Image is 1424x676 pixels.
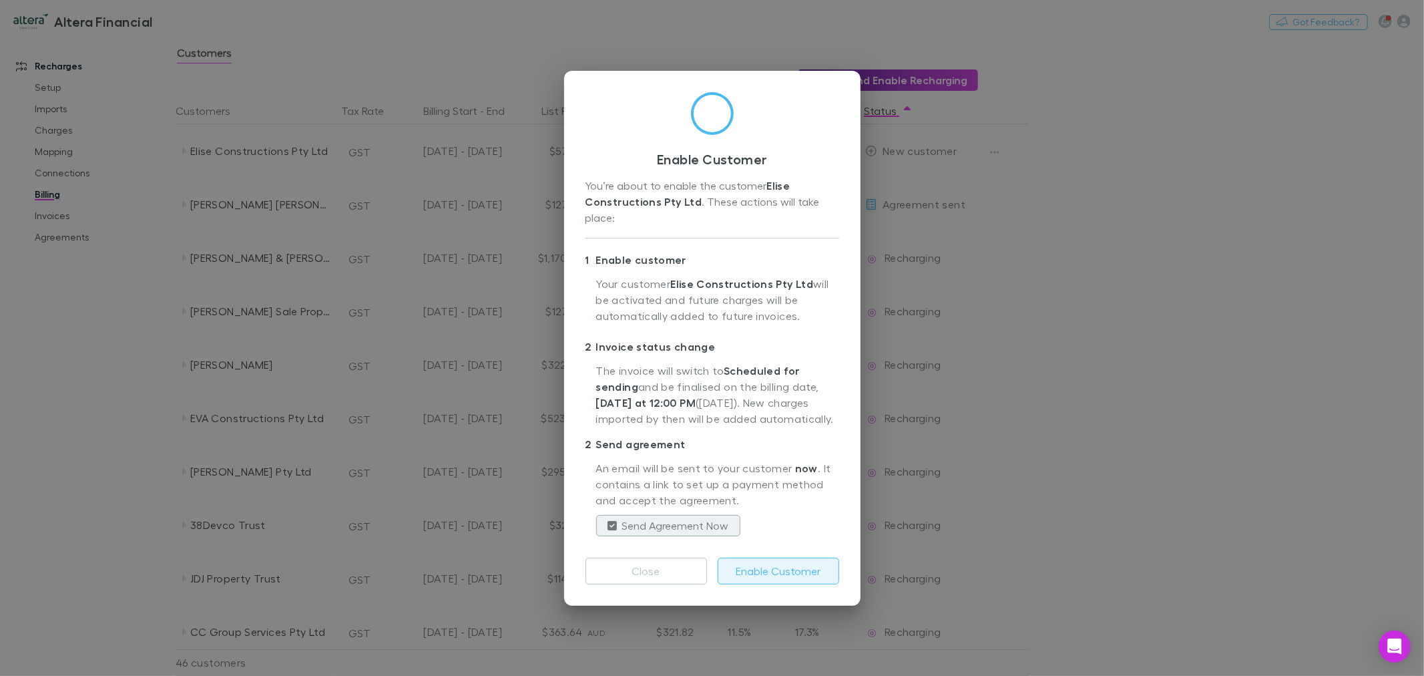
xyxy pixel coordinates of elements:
[585,336,839,357] p: Invoice status change
[596,276,839,331] p: Your customer will be activated and future charges will be automatically added to future invoices.
[596,364,800,393] strong: Scheduled for sending
[585,179,793,208] strong: Elise Constructions Pty Ltd
[585,434,839,455] p: Send agreement
[596,460,839,510] p: An email will be sent to your customer . It contains a link to set up a payment method and accept...
[1379,631,1411,663] div: Open Intercom Messenger
[596,515,740,536] button: Send Agreement Now
[585,178,839,227] div: You’re about to enable the customer . These actions will take place:
[718,558,839,584] button: Enable Customer
[622,518,729,534] label: Send Agreement Now
[585,252,596,268] div: 1
[585,151,839,167] h3: Enable Customer
[670,277,813,291] strong: Elise Constructions Pty Ltd
[596,396,696,409] strong: [DATE] at 12:00 PM
[585,339,596,355] div: 2
[795,462,818,475] strong: now
[585,558,707,584] button: Close
[585,249,839,271] p: Enable customer
[585,436,596,452] div: 2
[596,363,839,428] p: The invoice will switch to and be finalised on the billing date, ([DATE]) . New charges imported ...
